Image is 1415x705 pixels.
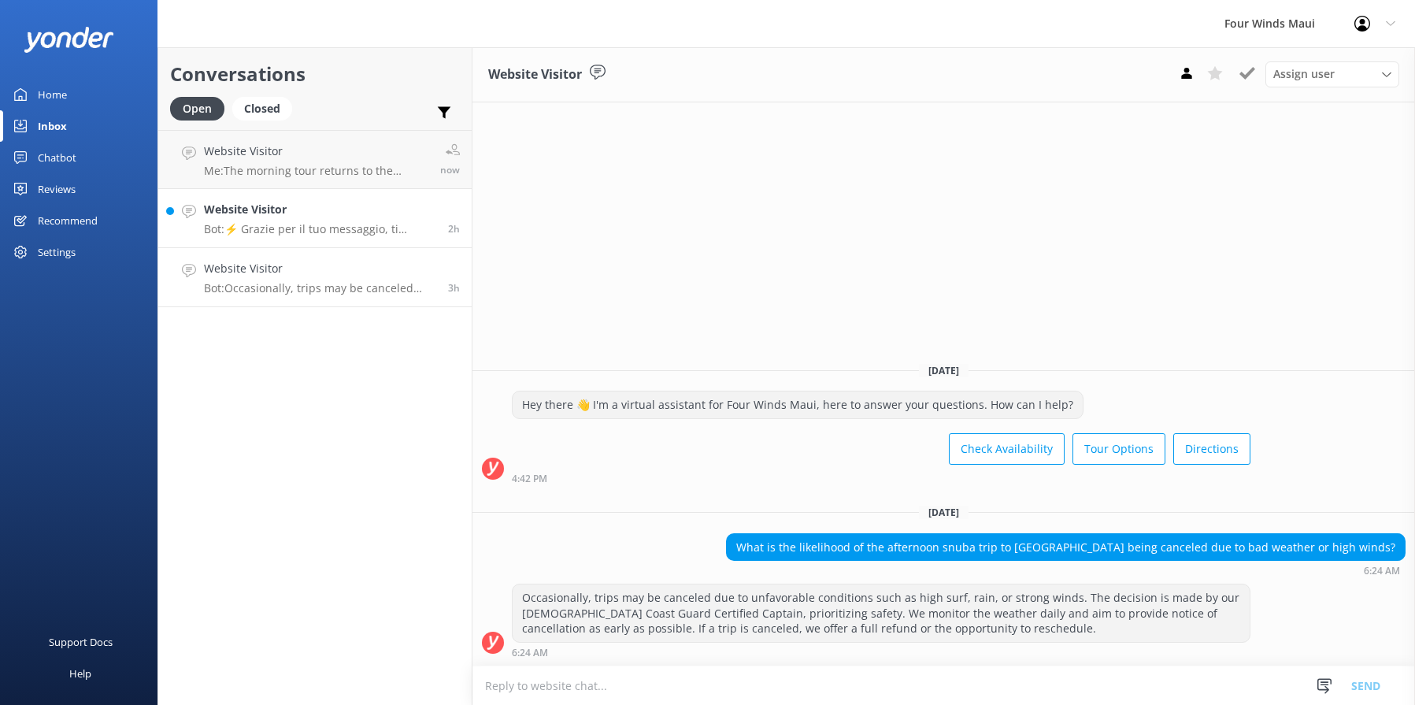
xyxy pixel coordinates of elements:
span: Sep 17 2025 09:35am (UTC -10:00) Pacific/Honolulu [440,163,460,176]
div: Sep 17 2025 06:24am (UTC -10:00) Pacific/Honolulu [726,565,1406,576]
a: Closed [232,99,300,117]
button: Check Availability [949,433,1065,465]
div: Closed [232,97,292,121]
button: Tour Options [1072,433,1165,465]
div: Reviews [38,173,76,205]
div: Chatbot [38,142,76,173]
a: Open [170,99,232,117]
p: Bot: ⚡ Grazie per il tuo messaggio, ti risponderemo al più presto. Sentiti libero di chiamare e p... [204,222,436,236]
div: Settings [38,236,76,268]
h4: Website Visitor [204,260,436,277]
img: yonder-white-logo.png [24,27,114,53]
span: Sep 17 2025 06:24am (UTC -10:00) Pacific/Honolulu [448,281,460,295]
div: What is the likelihood of the afternoon snuba trip to [GEOGRAPHIC_DATA] being canceled due to bad... [727,534,1405,561]
div: Occasionally, trips may be canceled due to unfavorable conditions such as high surf, rain, or str... [513,584,1250,642]
div: Support Docs [49,626,113,658]
h4: Website Visitor [204,143,428,160]
strong: 4:42 PM [512,474,547,484]
a: Website VisitorBot:Occasionally, trips may be canceled due to unfavorable conditions such as high... [158,248,472,307]
button: Directions [1173,433,1250,465]
h3: Website Visitor [488,65,582,85]
a: Website VisitorMe:The morning tour returns to the harbor by 12:30 pmnow [158,130,472,189]
p: Bot: Occasionally, trips may be canceled due to unfavorable conditions such as high surf, rain, o... [204,281,436,295]
div: Assign User [1265,61,1399,87]
p: Me: The morning tour returns to the harbor by 12:30 pm [204,164,428,178]
span: Assign user [1273,65,1335,83]
strong: 6:24 AM [512,648,548,658]
div: Open [170,97,224,121]
a: Website VisitorBot:⚡ Grazie per il tuo messaggio, ti risponderemo al più presto. Sentiti libero d... [158,189,472,248]
div: Home [38,79,67,110]
div: Sep 08 2025 04:42pm (UTC -10:00) Pacific/Honolulu [512,473,1250,484]
div: Hey there 👋 I'm a virtual assistant for Four Winds Maui, here to answer your questions. How can I... [513,391,1083,418]
span: [DATE] [919,364,969,377]
h4: Website Visitor [204,201,436,218]
span: [DATE] [919,506,969,519]
div: Sep 17 2025 06:24am (UTC -10:00) Pacific/Honolulu [512,647,1250,658]
span: Sep 17 2025 07:17am (UTC -10:00) Pacific/Honolulu [448,222,460,236]
div: Help [69,658,91,689]
div: Inbox [38,110,67,142]
h2: Conversations [170,59,460,89]
div: Recommend [38,205,98,236]
strong: 6:24 AM [1364,566,1400,576]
